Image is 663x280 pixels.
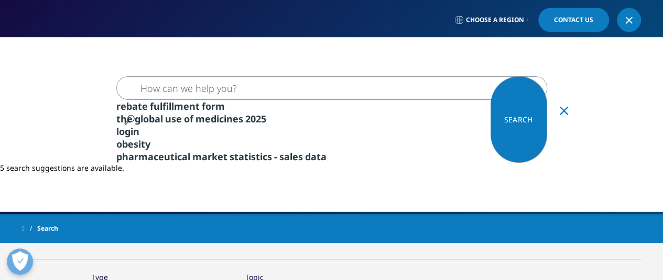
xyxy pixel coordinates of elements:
span: the [116,112,133,125]
span: of [184,112,193,125]
div: Clear [560,116,568,124]
span: market [192,150,227,163]
span: Contact Us [554,17,593,23]
span: sales [279,150,303,163]
svg: Clear [560,107,568,115]
nav: Primary [111,37,641,86]
span: form [202,100,225,112]
span: login [116,125,139,138]
span: 2025 [245,112,266,125]
span: medicines [195,112,243,125]
div: login [116,125,547,138]
span: Choose a Region [466,16,524,24]
div: Search Suggestions [116,100,547,163]
span: fulfillment [150,100,200,112]
a: Contact Us [538,8,609,32]
span: - [274,150,277,163]
input: Search [116,76,547,100]
a: Search [491,76,547,163]
button: Open Preferences [7,248,33,275]
span: data [305,150,327,163]
span: global [135,112,163,125]
div: rebate fulfillment form [116,100,547,112]
span: obesity [116,138,150,150]
div: obesity [116,138,547,150]
div: pharmaceutical market statistics - sales data [116,150,547,163]
span: pharmaceutical [116,150,190,163]
span: rebate [116,100,148,112]
span: use [165,112,182,125]
span: statistics [230,150,272,163]
div: the global use of medicines 2025 [116,112,547,125]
